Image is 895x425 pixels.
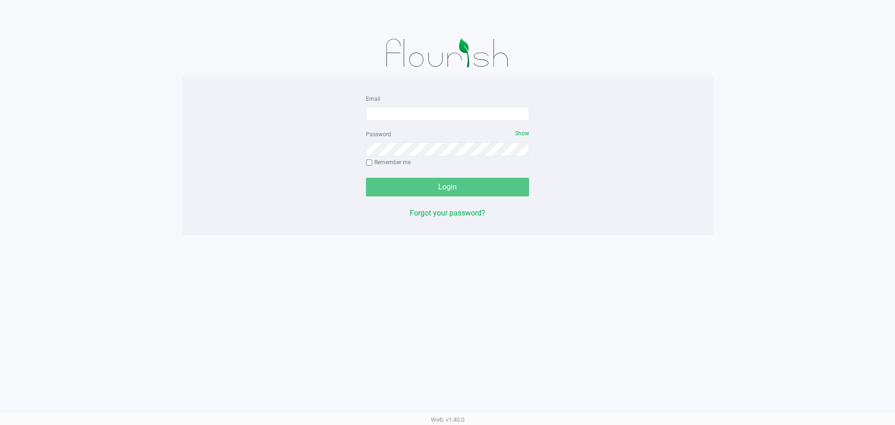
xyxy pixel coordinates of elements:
button: Forgot your password? [410,208,485,219]
input: Remember me [366,160,372,166]
label: Email [366,95,380,103]
span: Web: v1.40.0 [431,416,464,423]
span: Show [515,130,529,137]
label: Remember me [366,158,411,167]
label: Password [366,130,391,139]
